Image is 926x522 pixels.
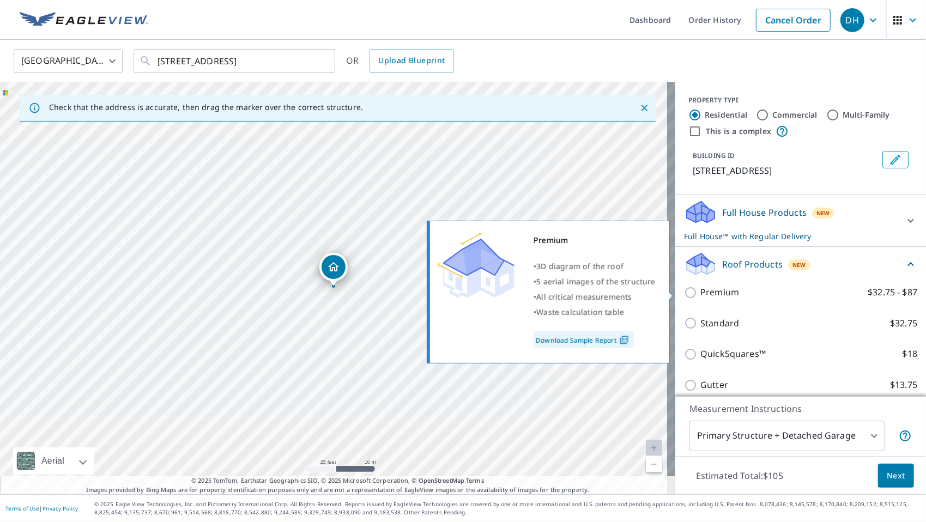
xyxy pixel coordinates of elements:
[536,276,655,287] span: 5 aerial images of the structure
[346,49,454,73] div: OR
[688,95,913,105] div: PROPERTY TYPE
[868,286,917,299] p: $32.75 - $87
[158,46,313,76] input: Search by address or latitude-longitude
[534,274,656,289] div: •
[534,289,656,305] div: •
[840,8,864,32] div: DH
[370,49,453,73] a: Upload Blueprint
[684,199,917,242] div: Full House ProductsNewFull House™ with Regular Delivery
[700,378,728,392] p: Gutter
[419,476,464,484] a: OpenStreetMap
[5,505,78,512] p: |
[843,110,890,120] label: Multi-Family
[20,12,148,28] img: EV Logo
[706,126,771,137] label: This is a complex
[689,402,912,415] p: Measurement Instructions
[319,253,348,287] div: Dropped pin, building 1, Residential property, 1419 Kilohi St Wailuku, HI 96793
[646,440,662,456] a: Current Level 20, Zoom In Disabled
[637,101,651,115] button: Close
[5,505,39,512] a: Terms of Use
[466,476,484,484] a: Terms
[689,421,885,451] div: Primary Structure + Detached Garage
[536,307,624,317] span: Waste calculation table
[438,233,515,298] img: Premium
[693,151,735,160] p: BUILDING ID
[693,164,878,177] p: [STREET_ADDRESS]
[617,335,632,345] img: Pdf Icon
[903,347,917,361] p: $18
[43,505,78,512] a: Privacy Policy
[890,378,917,392] p: $13.75
[94,500,921,517] p: © 2025 Eagle View Technologies, Inc. and Pictometry International Corp. All Rights Reserved. Repo...
[772,110,818,120] label: Commercial
[882,151,909,168] button: Edit building 1
[816,209,830,217] span: New
[534,305,656,320] div: •
[534,331,634,348] a: Download Sample Report
[890,317,917,330] p: $32.75
[38,447,68,475] div: Aerial
[705,110,747,120] label: Residential
[49,102,363,112] p: Check that the address is accurate, then drag the marker over the correct structure.
[899,429,912,442] span: Your report will include the primary structure and a detached garage if one exists.
[534,259,656,274] div: •
[756,9,831,32] a: Cancel Order
[887,469,905,483] span: Next
[792,260,806,269] span: New
[536,292,632,302] span: All critical measurements
[14,46,123,76] div: [GEOGRAPHIC_DATA]
[536,261,624,271] span: 3D diagram of the roof
[687,464,792,488] p: Estimated Total: $105
[191,476,484,485] span: © 2025 TomTom, Earthstar Geographics SIO, © 2025 Microsoft Corporation, ©
[378,54,445,68] span: Upload Blueprint
[700,317,739,330] p: Standard
[700,286,739,299] p: Premium
[13,447,94,475] div: Aerial
[878,464,914,488] button: Next
[700,347,766,361] p: QuickSquares™
[646,456,662,472] a: Current Level 20, Zoom Out
[534,233,656,248] div: Premium
[722,258,783,271] p: Roof Products
[722,206,807,219] p: Full House Products
[684,230,898,242] p: Full House™ with Regular Delivery
[684,251,917,277] div: Roof ProductsNew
